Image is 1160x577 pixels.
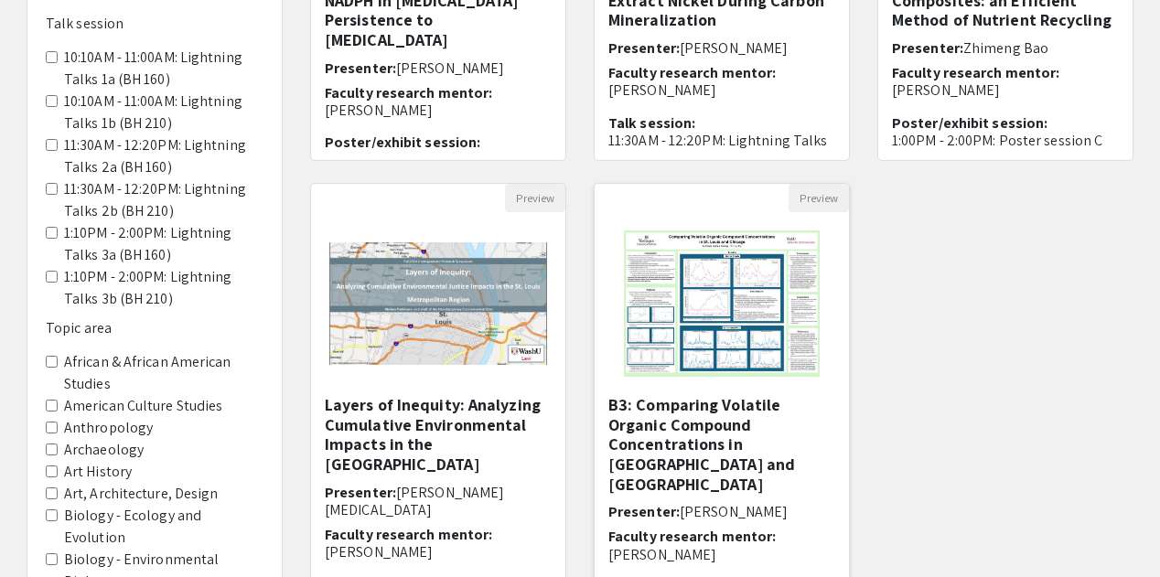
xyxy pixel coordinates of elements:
p: [PERSON_NAME] [892,81,1119,99]
p: [PERSON_NAME] [608,81,835,99]
label: Anthropology [64,417,153,439]
span: [PERSON_NAME] [680,502,788,521]
label: American Culture Studies [64,395,222,417]
span: [PERSON_NAME][MEDICAL_DATA] [325,483,504,519]
label: Art History [64,461,132,483]
h5: Layers of Inequity: Analyzing Cumulative Environmental Impacts in the [GEOGRAPHIC_DATA] [325,395,552,474]
iframe: Chat [14,495,78,563]
p: [PERSON_NAME] [325,543,552,561]
label: 11:30AM - 12:20PM: Lightning Talks 2b (BH 210) [64,178,263,222]
span: Faculty research mentor: [325,83,492,102]
span: Poster/exhibit session: [892,113,1047,133]
label: African & African American Studies [64,351,263,395]
label: Art, Architecture, Design [64,483,219,505]
label: Biology - Ecology and Evolution [64,505,263,549]
label: 1:10PM - 2:00PM: Lightning Talks 3a (BH 160) [64,222,263,266]
label: 11:30AM - 12:20PM: Lightning Talks 2a (BH 160) [64,134,263,178]
label: Archaeology [64,439,144,461]
p: [PERSON_NAME] [608,546,835,563]
p: 1:00PM - 2:00PM: Poster session C [892,132,1119,149]
span: [PERSON_NAME] [680,38,788,58]
label: 10:10AM - 11:00AM: Lightning Talks 1b (BH 210) [64,91,263,134]
h6: Talk session [46,15,263,32]
label: 10:10AM - 11:00AM: Lightning Talks 1a (BH 160) [64,47,263,91]
h6: Presenter: [892,39,1119,57]
h6: Presenter: [608,503,835,520]
img: <p>Layers of Inequity: Analyzing Cumulative Environmental Impacts in the St. Louis Metropolitan R... [311,224,565,383]
label: 1:10PM - 2:00PM: Lightning Talks 3b (BH 210) [64,266,263,310]
span: Talk session: [608,113,695,133]
h6: Presenter: [325,484,552,518]
span: [PERSON_NAME] [396,59,504,78]
span: Faculty research mentor: [892,63,1059,82]
h6: Presenter: [608,39,835,57]
span: Faculty research mentor: [325,525,492,544]
img: <p>B3: Comparing Volatile Organic Compound Concentrations in St. Louis and Chicago</p> [606,212,837,395]
h6: Topic area [46,319,263,337]
p: 11:30AM - 12:20PM: Lightning Talks 2a (BH 160) [608,132,835,166]
span: Faculty research mentor: [608,527,776,546]
h5: B3: Comparing Volatile Organic Compound Concentrations in [GEOGRAPHIC_DATA] and [GEOGRAPHIC_DATA] [608,395,835,494]
span: Zhimeng Bao [963,38,1048,58]
button: Preview [789,184,849,212]
p: [PERSON_NAME] [325,102,552,119]
span: Poster/exhibit session: [325,133,480,152]
span: Faculty research mentor: [608,63,776,82]
button: Preview [505,184,565,212]
h6: Presenter: [325,59,552,77]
